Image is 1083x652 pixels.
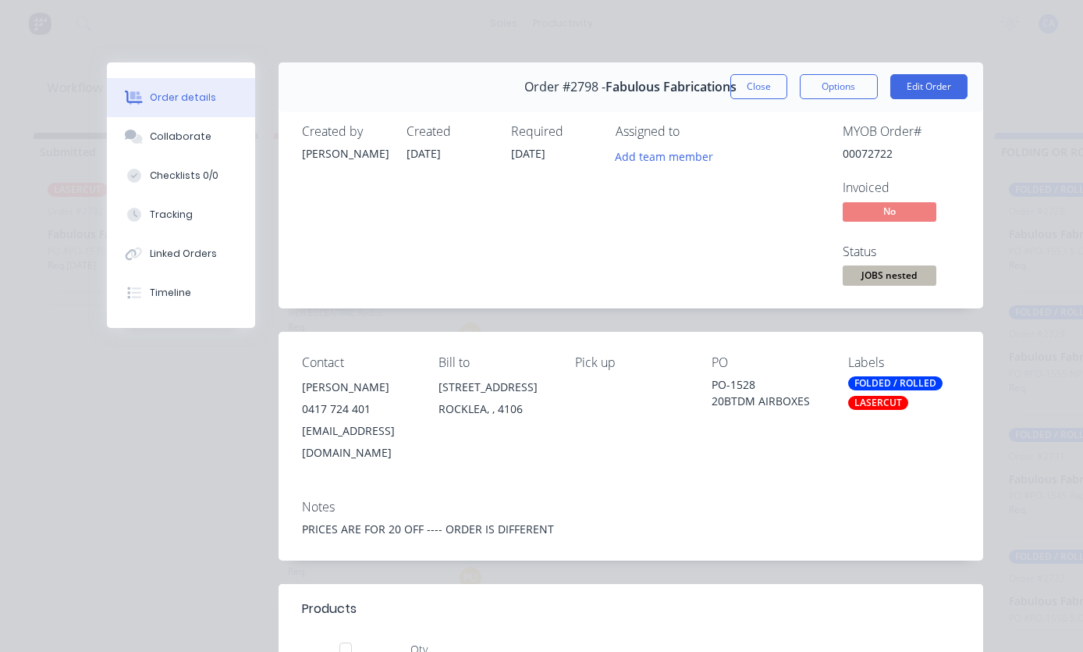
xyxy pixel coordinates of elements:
[890,74,968,99] button: Edit Order
[302,500,960,515] div: Notes
[843,265,936,285] span: JOBS nested
[843,124,960,139] div: MYOB Order #
[712,355,823,370] div: PO
[302,376,414,398] div: [PERSON_NAME]
[843,202,936,222] span: No
[605,80,737,94] span: Fabulous Fabrications
[848,355,960,370] div: Labels
[616,145,722,166] button: Add team member
[107,117,255,156] button: Collaborate
[302,145,388,162] div: [PERSON_NAME]
[107,234,255,273] button: Linked Orders
[302,420,414,464] div: [EMAIL_ADDRESS][DOMAIN_NAME]
[848,396,908,410] div: LASERCUT
[439,398,550,420] div: ROCKLEA, , 4106
[150,286,191,300] div: Timeline
[150,91,216,105] div: Order details
[407,124,492,139] div: Created
[511,124,597,139] div: Required
[302,521,960,537] div: PRICES ARE FOR 20 OFF ---- ORDER IS DIFFERENT
[150,247,217,261] div: Linked Orders
[848,376,943,390] div: FOLDED / ROLLED
[150,208,193,222] div: Tracking
[439,355,550,370] div: Bill to
[511,146,545,161] span: [DATE]
[107,78,255,117] button: Order details
[575,355,687,370] div: Pick up
[843,180,960,195] div: Invoiced
[107,195,255,234] button: Tracking
[606,145,721,166] button: Add team member
[439,376,550,426] div: [STREET_ADDRESS]ROCKLEA, , 4106
[407,146,441,161] span: [DATE]
[302,398,414,420] div: 0417 724 401
[107,273,255,312] button: Timeline
[150,130,211,144] div: Collaborate
[302,355,414,370] div: Contact
[730,74,787,99] button: Close
[843,265,936,289] button: JOBS nested
[843,145,960,162] div: 00072722
[302,600,357,618] div: Products
[150,169,218,183] div: Checklists 0/0
[439,376,550,398] div: [STREET_ADDRESS]
[712,376,823,409] div: PO-1528 20BTDM AIRBOXES
[107,156,255,195] button: Checklists 0/0
[524,80,605,94] span: Order #2798 -
[843,244,960,259] div: Status
[616,124,772,139] div: Assigned to
[302,124,388,139] div: Created by
[302,376,414,464] div: [PERSON_NAME]0417 724 401[EMAIL_ADDRESS][DOMAIN_NAME]
[800,74,878,99] button: Options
